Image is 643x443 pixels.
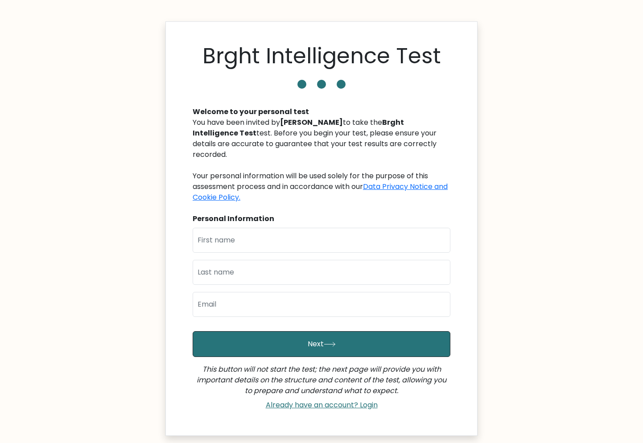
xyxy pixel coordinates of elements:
[197,364,446,396] i: This button will not start the test; the next page will provide you with important details on the...
[193,181,448,202] a: Data Privacy Notice and Cookie Policy.
[193,331,450,357] button: Next
[193,117,450,203] div: You have been invited by to take the test. Before you begin your test, please ensure your details...
[193,117,404,138] b: Brght Intelligence Test
[193,260,450,285] input: Last name
[193,292,450,317] input: Email
[193,107,450,117] div: Welcome to your personal test
[262,400,381,410] a: Already have an account? Login
[202,43,441,69] h1: Brght Intelligence Test
[280,117,343,127] b: [PERSON_NAME]
[193,228,450,253] input: First name
[193,213,450,224] div: Personal Information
